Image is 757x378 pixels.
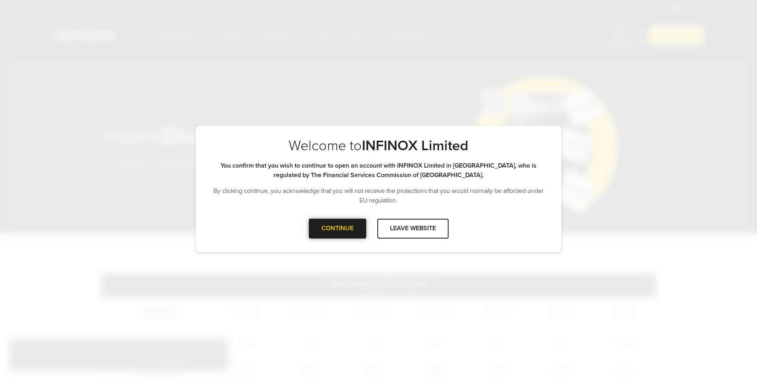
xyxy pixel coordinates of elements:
p: Welcome to [211,137,546,155]
p: By clicking continue, you acknowledge that you will not receive the protections that you would no... [211,186,546,205]
div: LEAVE WEBSITE [377,219,449,238]
strong: You confirm that you wish to continue to open an account with INFINOX Limited in [GEOGRAPHIC_DATA... [221,162,536,179]
strong: INFINOX Limited [362,137,468,154]
div: CONTINUE [309,219,366,238]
